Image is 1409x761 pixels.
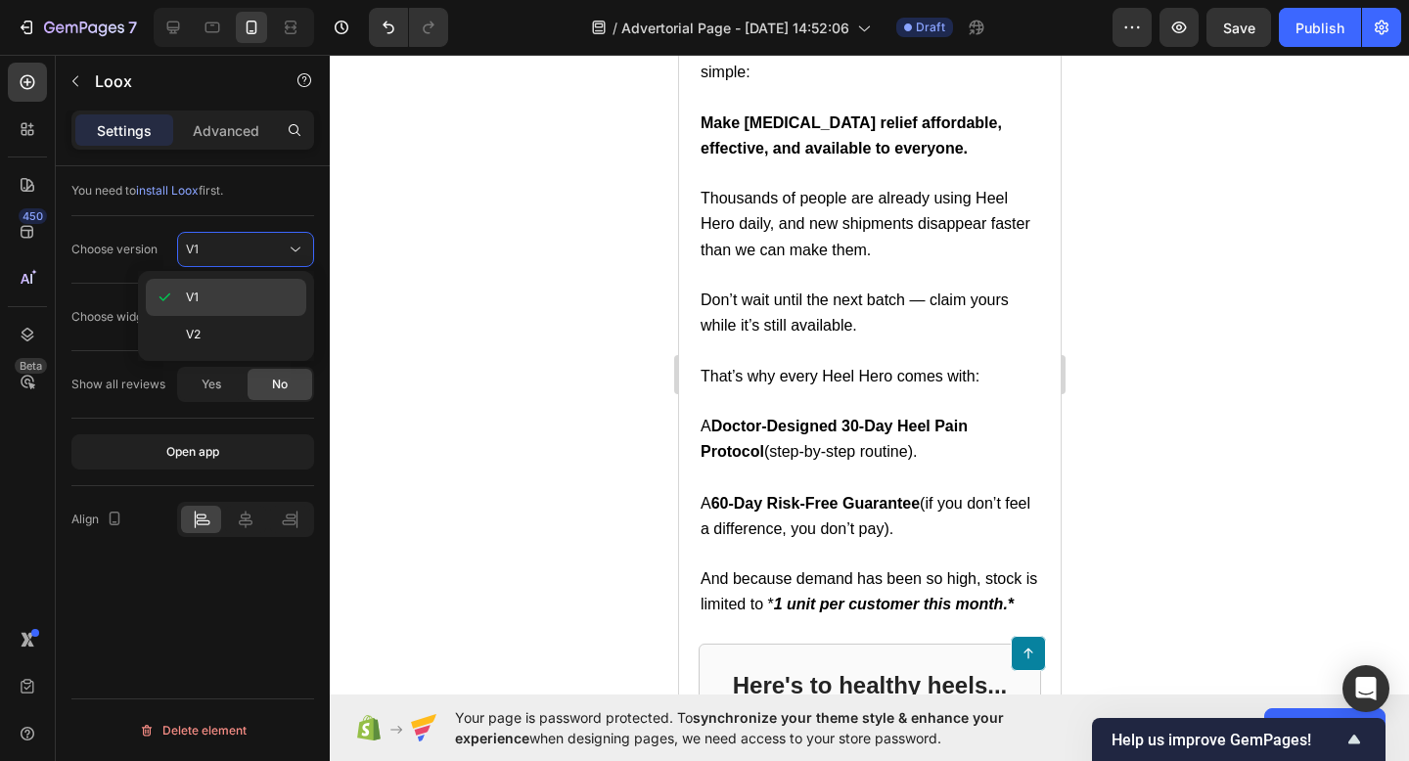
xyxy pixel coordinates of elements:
p: Settings [97,120,152,141]
span: Draft [916,19,945,36]
p: Advanced [193,120,259,141]
div: Publish [1295,18,1344,38]
button: Publish [1279,8,1361,47]
span: Your page is password protected. To when designing pages, we need access to your store password. [455,707,1080,748]
span: Yes [202,376,221,393]
button: Save [1206,8,1271,47]
div: Show all reviews [71,376,165,393]
button: Allow access [1264,708,1386,747]
button: V1 [177,232,314,267]
div: Open app [166,443,219,461]
span: synchronize your theme style & enhance your experience [455,709,1004,746]
p: Loox [95,69,261,93]
div: Undo/Redo [369,8,448,47]
button: 7 [8,8,146,47]
div: 450 [19,208,47,224]
span: V1 [186,289,199,306]
span: install Loox [136,183,199,198]
span: V2 [186,326,201,343]
span: Save [1223,20,1255,36]
div: Delete element [139,719,247,742]
button: Delete element [71,715,314,746]
div: Choose widget [71,308,154,326]
button: Open app [71,434,314,470]
iframe: Design area [679,55,1061,694]
span: No [272,376,288,393]
div: You need to first. [71,182,314,200]
div: Beta [15,358,47,374]
span: V1 [186,242,199,256]
div: Open Intercom Messenger [1342,665,1389,712]
button: Show survey - Help us improve GemPages! [1112,728,1366,751]
span: / [613,18,617,38]
div: Align [71,507,126,533]
span: Help us improve GemPages! [1112,731,1342,749]
p: 7 [128,16,137,39]
span: Advertorial Page - [DATE] 14:52:06 [621,18,849,38]
div: Choose version [71,241,158,258]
